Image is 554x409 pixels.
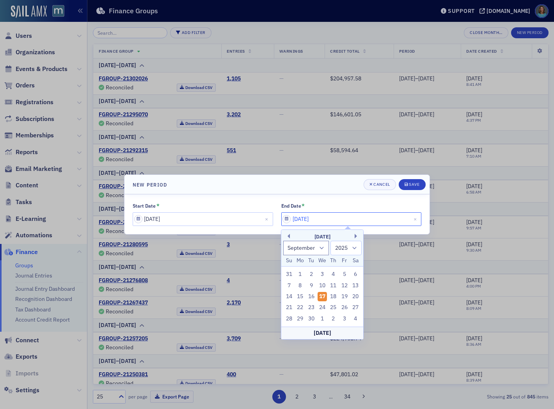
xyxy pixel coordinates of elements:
div: Fr [340,256,349,265]
div: Choose Tuesday, September 9th, 2025 [307,281,316,290]
div: Save [409,182,419,187]
div: Choose Monday, September 22nd, 2025 [295,303,305,312]
div: Choose Monday, September 29th, 2025 [295,314,305,324]
div: Choose Thursday, September 11th, 2025 [329,281,338,290]
div: Choose Saturday, September 6th, 2025 [351,270,360,279]
div: Choose Wednesday, September 10th, 2025 [318,281,327,290]
div: Choose Monday, September 15th, 2025 [295,292,305,301]
div: Choose Tuesday, September 23rd, 2025 [307,303,316,312]
div: Choose Friday, September 12th, 2025 [340,281,349,290]
div: Choose Friday, September 5th, 2025 [340,270,349,279]
div: End Date [281,203,301,209]
div: Start Date [133,203,156,209]
div: We [318,256,327,265]
div: Cancel [373,182,390,187]
input: MM/DD/YYYY [281,212,422,226]
div: Choose Sunday, September 21st, 2025 [284,303,294,312]
div: Choose Thursday, October 2nd, 2025 [329,314,338,324]
button: Close [411,212,421,226]
button: Previous Month [285,234,290,238]
div: Mo [295,256,305,265]
div: month 2025-09 [284,269,361,324]
input: MM/DD/YYYY [133,212,273,226]
div: Choose Thursday, September 18th, 2025 [329,292,338,301]
button: Close [263,212,273,226]
div: Choose Sunday, August 31st, 2025 [284,270,294,279]
div: Choose Friday, September 19th, 2025 [340,292,349,301]
div: Choose Wednesday, October 1st, 2025 [318,314,327,324]
abbr: This field is required [156,203,160,210]
div: Choose Sunday, September 14th, 2025 [284,292,294,301]
div: Choose Tuesday, September 2nd, 2025 [307,270,316,279]
div: Choose Monday, September 8th, 2025 [295,281,305,290]
div: [DATE] [281,327,363,339]
div: Choose Sunday, September 7th, 2025 [284,281,294,290]
div: Choose Monday, September 1st, 2025 [295,270,305,279]
button: Next Month [355,234,359,238]
div: Choose Tuesday, September 16th, 2025 [307,292,316,301]
div: Tu [307,256,316,265]
div: Choose Wednesday, September 24th, 2025 [318,303,327,312]
div: Choose Saturday, October 4th, 2025 [351,314,360,324]
div: Choose Wednesday, September 3rd, 2025 [318,270,327,279]
h4: New Period [133,181,167,188]
div: Choose Friday, October 3rd, 2025 [340,314,349,324]
div: Choose Saturday, September 20th, 2025 [351,292,360,301]
button: Save [399,179,426,190]
div: Choose Thursday, September 25th, 2025 [329,303,338,312]
div: Su [284,256,294,265]
div: Choose Saturday, September 27th, 2025 [351,303,360,312]
div: Choose Tuesday, September 30th, 2025 [307,314,316,324]
div: [DATE] [281,233,363,241]
button: Cancel [364,179,396,190]
div: Choose Friday, September 26th, 2025 [340,303,349,312]
div: Choose Wednesday, September 17th, 2025 [318,292,327,301]
div: Choose Thursday, September 4th, 2025 [329,270,338,279]
div: Choose Saturday, September 13th, 2025 [351,281,360,290]
abbr: This field is required [302,203,305,210]
div: Th [329,256,338,265]
div: Choose Sunday, September 28th, 2025 [284,314,294,324]
div: Sa [351,256,360,265]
